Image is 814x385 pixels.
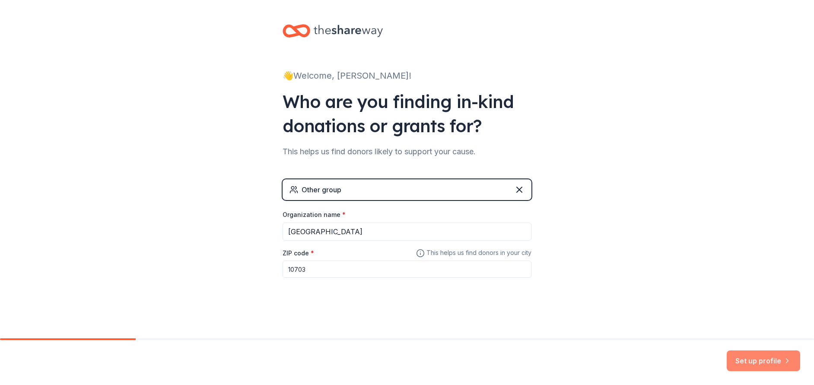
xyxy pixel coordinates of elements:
[283,69,531,83] div: 👋 Welcome, [PERSON_NAME]!
[727,350,800,371] button: Set up profile
[283,89,531,138] div: Who are you finding in-kind donations or grants for?
[283,249,314,258] label: ZIP code
[283,210,346,219] label: Organization name
[416,248,531,258] span: This helps us find donors in your city
[283,145,531,159] div: This helps us find donors likely to support your cause.
[302,185,341,195] div: Other group
[283,223,531,241] input: American Red Cross
[283,261,531,278] input: 12345 (U.S. only)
